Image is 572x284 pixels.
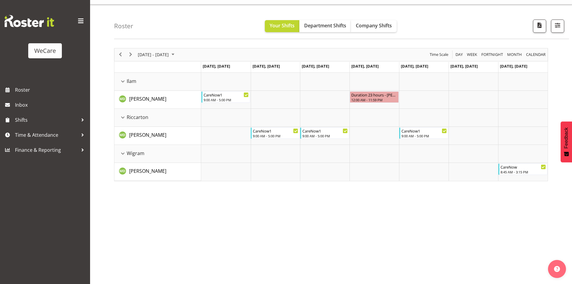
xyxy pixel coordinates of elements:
[129,167,166,175] a: [PERSON_NAME]
[15,100,87,109] span: Inbox
[15,85,87,94] span: Roster
[137,51,177,58] button: November 2025
[127,150,144,157] span: Wigram
[302,63,329,69] span: [DATE], [DATE]
[114,109,201,127] td: Riccarton resource
[15,115,78,124] span: Shifts
[450,63,478,69] span: [DATE], [DATE]
[127,51,135,58] button: Next
[498,163,547,175] div: Marie-Claire Dickson-Bakker"s event - CareNow Begin From Sunday, November 30, 2025 at 8:45:00 AM ...
[203,63,230,69] span: [DATE], [DATE]
[137,51,169,58] span: [DATE] - [DATE]
[129,168,166,174] span: [PERSON_NAME]
[501,164,546,170] div: CareNow
[299,20,351,32] button: Department Shifts
[127,78,136,85] span: Ilam
[114,91,201,109] td: Marie-Claire Dickson-Bakker resource
[525,51,547,58] button: Month
[114,48,548,181] div: Timeline Week of November 24, 2025
[351,63,379,69] span: [DATE], [DATE]
[114,145,201,163] td: Wigram resource
[253,128,298,134] div: CareNow1
[34,46,56,55] div: WeCare
[466,51,478,58] span: Week
[251,127,300,139] div: Marie-Claire Dickson-Bakker"s event - CareNow1 Begin From Tuesday, November 25, 2025 at 9:00:00 A...
[117,51,125,58] button: Previous
[114,23,133,29] h4: Roster
[455,51,463,58] span: Day
[401,133,447,138] div: 9:00 AM - 5:00 PM
[127,114,148,121] span: Riccarton
[506,51,523,58] button: Timeline Month
[265,20,299,32] button: Your Shifts
[302,133,348,138] div: 9:00 AM - 5:00 PM
[5,15,54,27] img: Rosterit website logo
[429,51,449,58] span: Time Scale
[501,169,546,174] div: 8:45 AM - 3:15 PM
[356,22,392,29] span: Company Shifts
[480,51,504,58] button: Fortnight
[554,266,560,272] img: help-xxl-2.png
[15,130,78,139] span: Time & Attendance
[253,133,298,138] div: 9:00 AM - 5:00 PM
[15,145,78,154] span: Finance & Reporting
[351,92,397,98] div: Duration 23 hours - [PERSON_NAME]
[136,48,178,61] div: November 24 - 30, 2025
[564,127,569,148] span: Feedback
[253,63,280,69] span: [DATE], [DATE]
[351,97,397,102] div: 12:00 AM - 11:59 PM
[304,22,346,29] span: Department Shifts
[300,127,349,139] div: Marie-Claire Dickson-Bakker"s event - CareNow1 Begin From Wednesday, November 26, 2025 at 9:00:00...
[429,51,449,58] button: Time Scale
[455,51,464,58] button: Timeline Day
[350,91,399,103] div: Marie-Claire Dickson-Bakker"s event - Duration 23 hours - Marie-Claire Dickson-Bakker Begin From ...
[204,92,249,98] div: CareNow1
[561,121,572,162] button: Feedback - Show survey
[126,48,136,61] div: next period
[302,128,348,134] div: CareNow1
[533,20,546,33] button: Download a PDF of the roster according to the set date range.
[466,51,478,58] button: Timeline Week
[201,91,250,103] div: Marie-Claire Dickson-Bakker"s event - CareNow1 Begin From Monday, November 24, 2025 at 9:00:00 AM...
[351,20,397,32] button: Company Shifts
[115,48,126,61] div: previous period
[114,163,201,181] td: Marie-Claire Dickson-Bakker resource
[525,51,546,58] span: calendar
[129,131,166,139] a: [PERSON_NAME]
[399,127,448,139] div: Marie-Claire Dickson-Bakker"s event - CareNow1 Begin From Friday, November 28, 2025 at 9:00:00 AM...
[551,20,564,33] button: Filter Shifts
[129,132,166,138] span: [PERSON_NAME]
[114,127,201,145] td: Marie-Claire Dickson-Bakker resource
[401,128,447,134] div: CareNow1
[500,63,527,69] span: [DATE], [DATE]
[507,51,522,58] span: Month
[204,97,249,102] div: 9:00 AM - 5:00 PM
[129,95,166,102] a: [PERSON_NAME]
[401,63,428,69] span: [DATE], [DATE]
[129,96,166,102] span: [PERSON_NAME]
[114,73,201,91] td: Ilam resource
[270,22,295,29] span: Your Shifts
[201,73,548,181] table: Timeline Week of November 24, 2025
